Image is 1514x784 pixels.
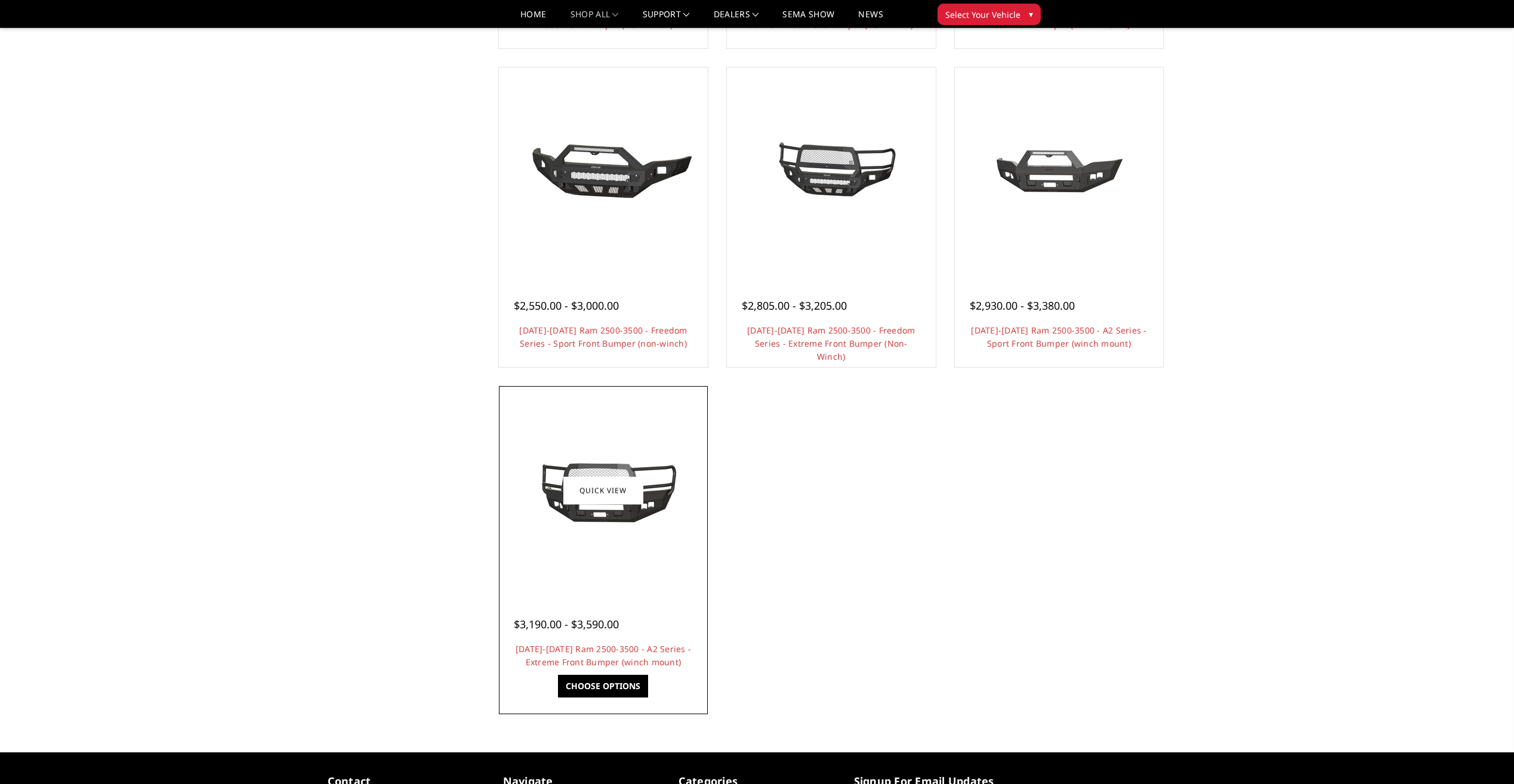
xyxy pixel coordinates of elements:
a: [DATE]-[DATE] Ram 2500-3500 - A2 Series - Sport Front Bumper (winch mount) [971,325,1146,349]
a: SEMA Show [782,10,834,27]
a: shop all [571,10,619,27]
span: $2,550.00 - $3,000.00 [514,298,619,313]
a: [DATE]-[DATE] Ram 2500-3500 - A2 Series - Extreme Front Bumper (winch mount) [516,643,691,668]
button: Select Your Vehicle [938,4,1041,25]
a: Dealers [714,10,759,27]
a: 2019-2025 Ram 2500-3500 - A2 Series - Sport Front Bumper (winch mount) 2019-2025 Ram 2500-3500 - ... [958,70,1161,273]
span: $2,805.00 - $3,205.00 [742,298,847,313]
img: 2019-2025 Ram 2500-3500 - Freedom Series - Sport Front Bumper (non-winch) [508,127,699,217]
iframe: Chat Widget [1454,727,1514,784]
img: 2019-2025 Ram 2500-3500 - A2 Series - Extreme Front Bumper (winch mount) [508,447,699,533]
a: Quick view [563,477,643,505]
span: $2,930.00 - $3,380.00 [970,298,1075,313]
a: Choose Options [558,675,648,697]
a: News [858,10,883,27]
a: Home [520,10,546,27]
span: ▾ [1029,8,1033,20]
a: [DATE]-[DATE] Ram 2500-3500 - Freedom Series - Extreme Front Bumper (Non-Winch) [747,325,915,362]
a: [DATE]-[DATE] Ram 2500-3500 - Freedom Series - Sport Front Bumper (non-winch) [519,325,687,349]
a: 2019-2025 Ram 2500-3500 - Freedom Series - Sport Front Bumper (non-winch) Multiple lighting options [502,70,705,273]
span: $3,190.00 - $3,590.00 [514,617,619,631]
a: 2019-2025 Ram 2500-3500 - A2 Series - Extreme Front Bumper (winch mount) [502,389,705,592]
span: Select Your Vehicle [945,8,1020,21]
a: Support [643,10,690,27]
a: 2019-2025 Ram 2500-3500 - Freedom Series - Extreme Front Bumper (Non-Winch) 2019-2025 Ram 2500-35... [730,70,933,273]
